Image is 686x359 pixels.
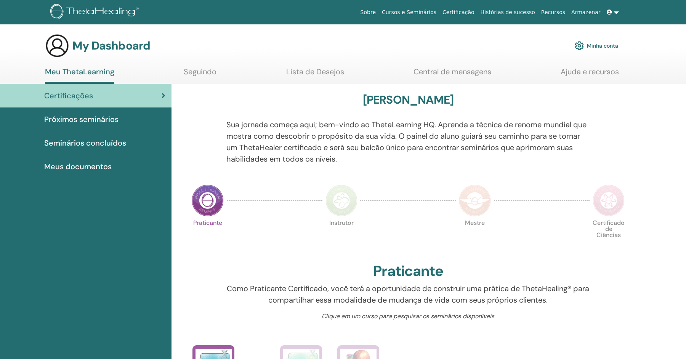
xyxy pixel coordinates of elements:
[226,312,590,321] p: Clique em um curso para pesquisar os seminários disponíveis
[459,184,491,216] img: Master
[45,67,114,84] a: Meu ThetaLearning
[192,220,224,252] p: Praticante
[593,220,625,252] p: Certificado de Ciências
[363,93,454,107] h3: [PERSON_NAME]
[568,5,603,19] a: Armazenar
[44,161,112,172] span: Meus documentos
[414,67,491,82] a: Central de mensagens
[192,184,224,216] img: Practitioner
[226,283,590,306] p: Como Praticante Certificado, você terá a oportunidade de construir uma prática de ThetaHealing® p...
[50,4,141,21] img: logo.png
[44,114,119,125] span: Próximos seminários
[325,184,357,216] img: Instructor
[44,90,93,101] span: Certificações
[459,220,491,252] p: Mestre
[439,5,477,19] a: Certificação
[575,37,618,54] a: Minha conta
[593,184,625,216] img: Certificate of Science
[379,5,439,19] a: Cursos e Seminários
[357,5,379,19] a: Sobre
[184,67,216,82] a: Seguindo
[72,39,150,53] h3: My Dashboard
[286,67,344,82] a: Lista de Desejos
[561,67,619,82] a: Ajuda e recursos
[373,263,443,280] h2: Praticante
[478,5,538,19] a: Histórias de sucesso
[575,39,584,52] img: cog.svg
[44,137,126,149] span: Seminários concluídos
[45,34,69,58] img: generic-user-icon.jpg
[538,5,568,19] a: Recursos
[226,119,590,165] p: Sua jornada começa aqui; bem-vindo ao ThetaLearning HQ. Aprenda a técnica de renome mundial que m...
[325,220,357,252] p: Instrutor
